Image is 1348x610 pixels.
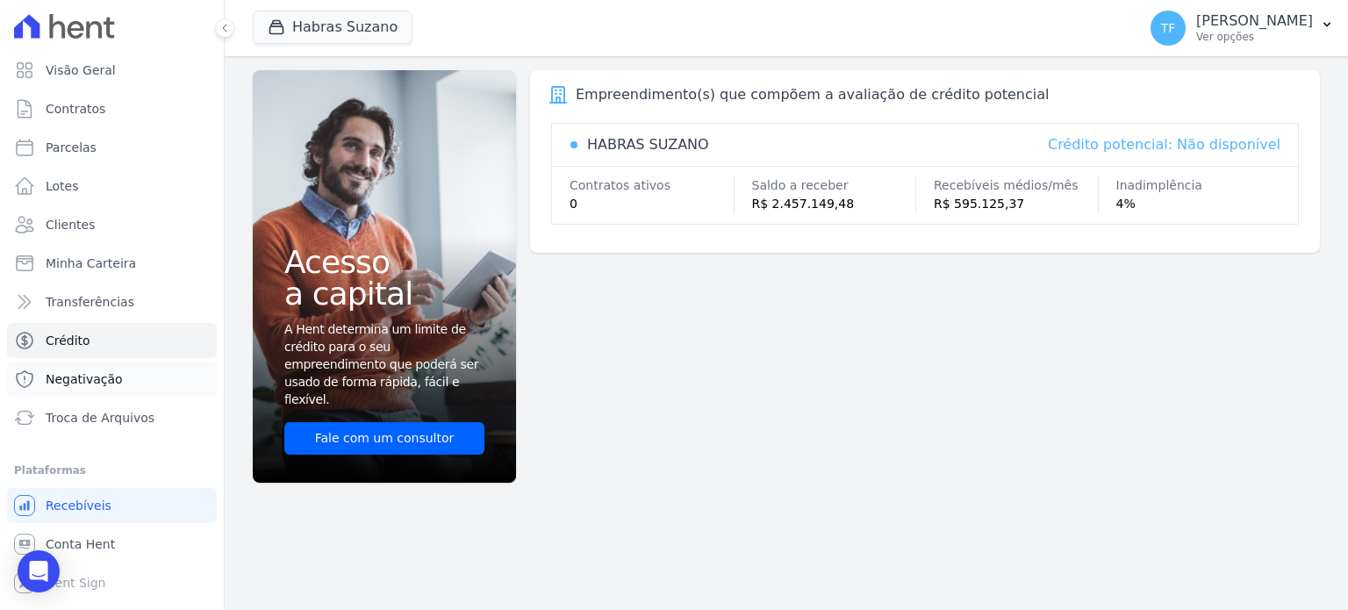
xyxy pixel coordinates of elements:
[46,216,95,233] span: Clientes
[46,332,90,349] span: Crédito
[46,255,136,272] span: Minha Carteira
[752,195,916,213] div: R$ 2.457.149,48
[7,284,217,319] a: Transferências
[1196,12,1313,30] p: [PERSON_NAME]
[46,370,123,388] span: Negativação
[7,130,217,165] a: Parcelas
[284,278,484,310] span: a capital
[7,323,217,358] a: Crédito
[7,527,217,562] a: Conta Hent
[46,139,97,156] span: Parcelas
[7,207,217,242] a: Clientes
[570,176,734,195] div: Contratos ativos
[18,550,60,592] div: Open Intercom Messenger
[934,195,1098,213] div: R$ 595.125,37
[284,247,484,278] span: Acesso
[587,134,709,155] div: HABRAS SUZANO
[1161,22,1176,34] span: TF
[1136,4,1348,53] button: TF [PERSON_NAME] Ver opções
[46,409,154,427] span: Troca de Arquivos
[46,497,111,514] span: Recebíveis
[46,293,134,311] span: Transferências
[7,488,217,523] a: Recebíveis
[570,195,734,213] div: 0
[46,535,115,553] span: Conta Hent
[752,176,916,195] div: Saldo a receber
[7,246,217,281] a: Minha Carteira
[14,460,210,481] div: Plataformas
[46,61,116,79] span: Visão Geral
[46,177,79,195] span: Lotes
[1116,176,1281,195] div: Inadimplência
[1048,134,1280,155] div: Crédito potencial: Não disponível
[46,100,105,118] span: Contratos
[253,11,412,44] button: Habras Suzano
[576,84,1049,105] div: Empreendimento(s) que compõem a avaliação de crédito potencial
[7,91,217,126] a: Contratos
[934,176,1098,195] div: Recebíveis médios/mês
[284,422,484,455] a: Fale com um consultor
[284,320,481,408] span: A Hent determina um limite de crédito para o seu empreendimento que poderá ser usado de forma ráp...
[1116,195,1281,213] div: 4%
[7,400,217,435] a: Troca de Arquivos
[7,362,217,397] a: Negativação
[7,169,217,204] a: Lotes
[1196,30,1313,44] p: Ver opções
[7,53,217,88] a: Visão Geral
